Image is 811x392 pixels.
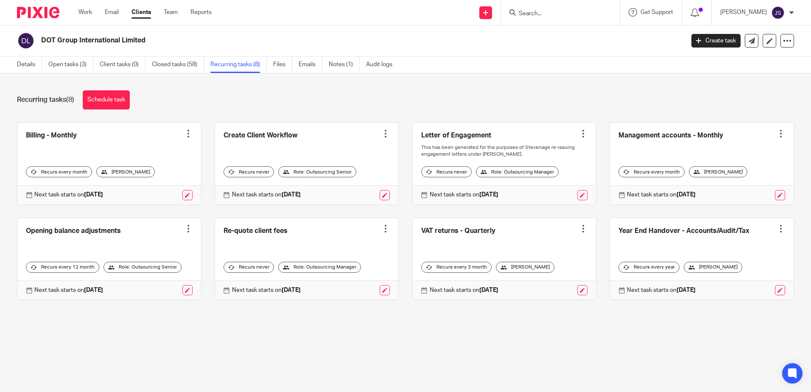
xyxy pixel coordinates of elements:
[34,286,103,294] p: Next task starts on
[210,56,267,73] a: Recurring tasks (8)
[518,10,594,18] input: Search
[430,286,498,294] p: Next task starts on
[84,192,103,198] strong: [DATE]
[278,262,361,273] div: Role: Outsourcing Manager
[627,190,696,199] p: Next task starts on
[41,36,551,45] h2: DOT Group International Limited
[26,166,92,177] div: Recurs every month
[131,8,151,17] a: Clients
[17,7,59,18] img: Pixie
[677,192,696,198] strong: [DATE]
[152,56,204,73] a: Closed tasks (58)
[479,287,498,293] strong: [DATE]
[282,192,301,198] strong: [DATE]
[48,56,93,73] a: Open tasks (3)
[17,32,35,50] img: svg%3E
[83,90,130,109] a: Schedule task
[282,287,301,293] strong: [DATE]
[684,262,742,273] div: [PERSON_NAME]
[34,190,103,199] p: Next task starts on
[430,190,498,199] p: Next task starts on
[26,262,99,273] div: Recurs every 12 month
[627,286,696,294] p: Next task starts on
[96,166,155,177] div: [PERSON_NAME]
[476,166,559,177] div: Role: Outsourcing Manager
[273,56,292,73] a: Files
[496,262,554,273] div: [PERSON_NAME]
[232,286,301,294] p: Next task starts on
[618,166,685,177] div: Recurs every month
[164,8,178,17] a: Team
[689,166,747,177] div: [PERSON_NAME]
[100,56,145,73] a: Client tasks (0)
[299,56,322,73] a: Emails
[78,8,92,17] a: Work
[366,56,399,73] a: Audit logs
[421,262,492,273] div: Recurs every 3 month
[232,190,301,199] p: Next task starts on
[691,34,741,48] a: Create task
[720,8,767,17] p: [PERSON_NAME]
[329,56,360,73] a: Notes (1)
[278,166,356,177] div: Role: Outsourcing Senior
[479,192,498,198] strong: [DATE]
[17,95,74,104] h1: Recurring tasks
[618,262,680,273] div: Recurs every year
[421,166,472,177] div: Recurs never
[771,6,785,20] img: svg%3E
[677,287,696,293] strong: [DATE]
[84,287,103,293] strong: [DATE]
[105,8,119,17] a: Email
[190,8,212,17] a: Reports
[640,9,673,15] span: Get Support
[103,262,182,273] div: Role: Outsourcing Senior
[66,96,74,103] span: (8)
[224,262,274,273] div: Recurs never
[17,56,42,73] a: Details
[224,166,274,177] div: Recurs never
